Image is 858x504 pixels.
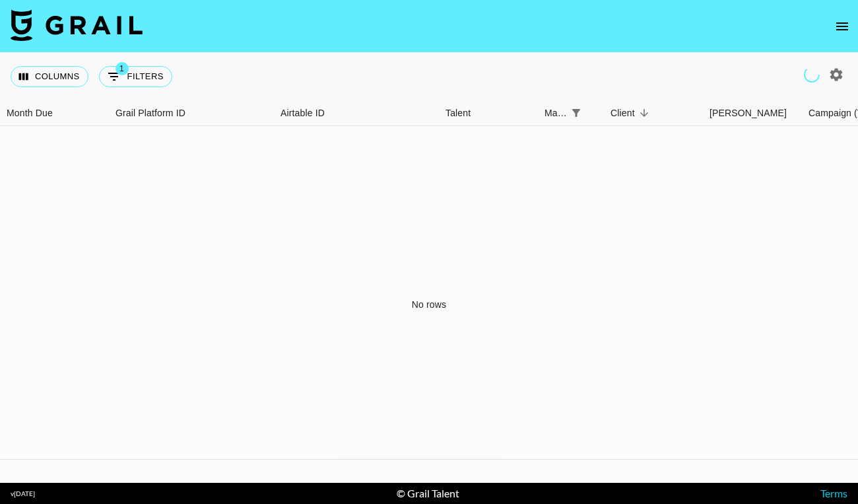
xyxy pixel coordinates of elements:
div: Grail Platform ID [109,100,274,126]
span: Refreshing managers, users, talent, clients, campaigns... [801,63,823,86]
span: 1 [115,62,129,75]
div: Manager [538,100,604,126]
button: Show filters [99,66,172,87]
img: Grail Talent [11,9,143,41]
div: v [DATE] [11,489,35,498]
div: © Grail Talent [397,487,459,500]
div: 1 active filter [567,104,585,122]
button: Show filters [567,104,585,122]
div: Airtable ID [274,100,439,126]
div: Booker [703,100,802,126]
a: Terms [820,487,847,499]
div: [PERSON_NAME] [709,100,787,126]
button: Sort [585,104,604,122]
button: open drawer [829,13,855,40]
div: Talent [439,100,538,126]
div: Talent [445,100,471,126]
div: Grail Platform ID [115,100,185,126]
div: Client [604,100,703,126]
div: Month Due [7,100,53,126]
button: Select columns [11,66,88,87]
button: Sort [635,104,653,122]
div: Client [610,100,635,126]
div: Airtable ID [280,100,325,126]
div: Manager [544,100,567,126]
